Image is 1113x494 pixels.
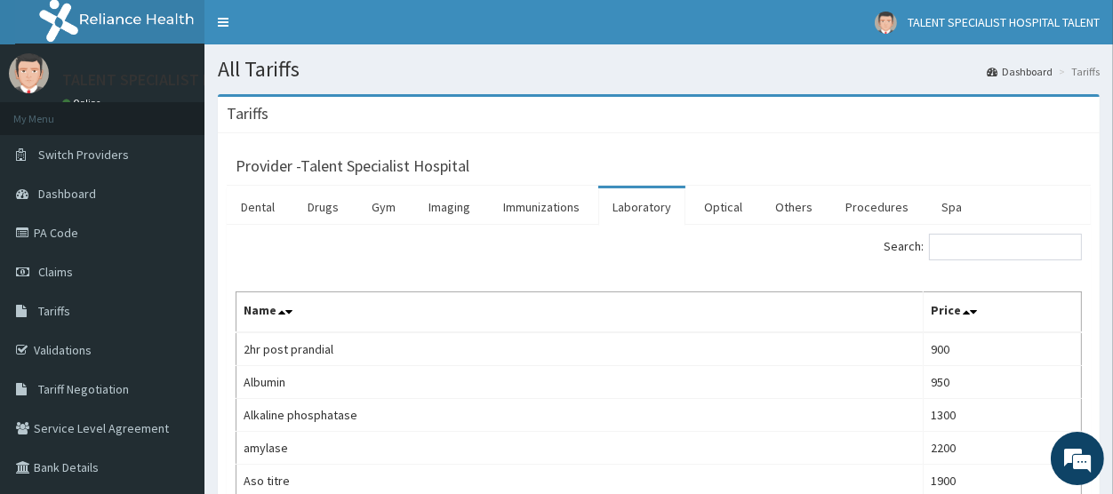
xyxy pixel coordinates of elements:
[927,188,976,226] a: Spa
[38,303,70,319] span: Tariffs
[831,188,923,226] a: Procedures
[236,399,924,432] td: Alkaline phosphatase
[236,366,924,399] td: Albumin
[293,188,353,226] a: Drugs
[908,14,1100,30] span: TALENT SPECIALIST HOSPITAL TALENT
[236,158,469,174] h3: Provider - Talent Specialist Hospital
[236,432,924,465] td: amylase
[923,332,1081,366] td: 900
[690,188,757,226] a: Optical
[929,234,1082,260] input: Search:
[923,366,1081,399] td: 950
[875,12,897,34] img: User Image
[357,188,410,226] a: Gym
[987,64,1053,79] a: Dashboard
[236,332,924,366] td: 2hr post prandial
[923,399,1081,432] td: 1300
[62,72,330,88] p: TALENT SPECIALIST HOSPITAL TALENT
[489,188,594,226] a: Immunizations
[1054,64,1100,79] li: Tariffs
[38,381,129,397] span: Tariff Negotiation
[761,188,827,226] a: Others
[62,97,105,109] a: Online
[884,234,1082,260] label: Search:
[923,432,1081,465] td: 2200
[923,292,1081,333] th: Price
[236,292,924,333] th: Name
[598,188,685,226] a: Laboratory
[227,188,289,226] a: Dental
[227,106,268,122] h3: Tariffs
[218,58,1100,81] h1: All Tariffs
[38,264,73,280] span: Claims
[414,188,484,226] a: Imaging
[38,147,129,163] span: Switch Providers
[9,53,49,93] img: User Image
[38,186,96,202] span: Dashboard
